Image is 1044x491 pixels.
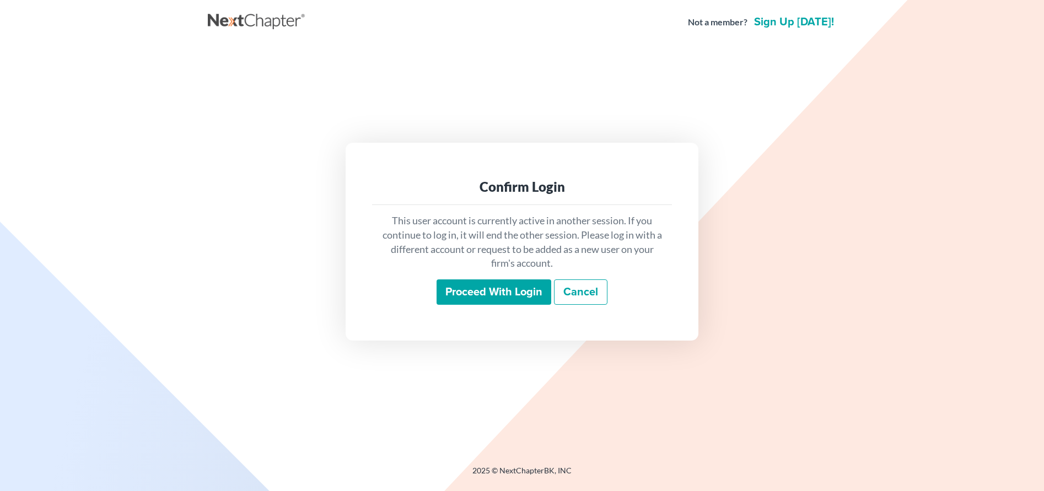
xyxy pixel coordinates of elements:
[381,214,663,271] p: This user account is currently active in another session. If you continue to log in, it will end ...
[688,16,747,29] strong: Not a member?
[554,279,607,305] a: Cancel
[208,465,836,485] div: 2025 © NextChapterBK, INC
[437,279,551,305] input: Proceed with login
[752,17,836,28] a: Sign up [DATE]!
[381,178,663,196] div: Confirm Login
